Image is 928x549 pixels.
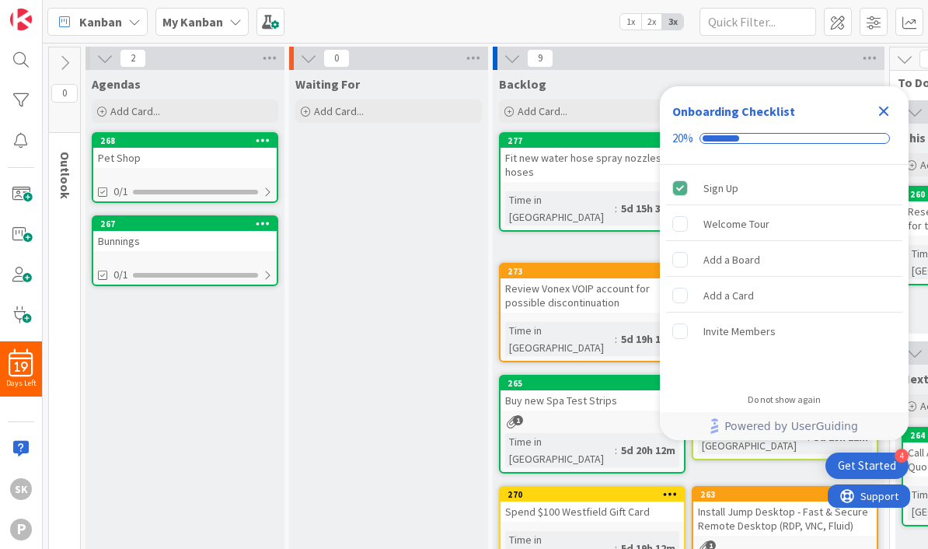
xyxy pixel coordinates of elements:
[724,417,858,435] span: Powered by UserGuiding
[93,217,277,231] div: 267
[33,2,71,21] span: Support
[838,458,896,474] div: Get Started
[617,330,679,348] div: 5d 19h 11m
[641,14,662,30] span: 2x
[505,322,615,356] div: Time in [GEOGRAPHIC_DATA]
[508,135,684,146] div: 277
[501,488,684,522] div: 270Spend $100 Westfield Gift Card
[615,442,617,459] span: :
[660,165,909,383] div: Checklist items
[93,134,277,168] div: 268Pet Shop
[513,415,523,425] span: 1
[51,84,78,103] span: 0
[501,376,684,390] div: 265
[615,330,617,348] span: :
[93,231,277,251] div: Bunnings
[703,286,754,305] div: Add a Card
[501,264,684,278] div: 273
[666,207,902,241] div: Welcome Tour is incomplete.
[508,378,684,389] div: 265
[499,76,546,92] span: Backlog
[518,104,567,118] span: Add Card...
[666,314,902,348] div: Invite Members is incomplete.
[527,49,553,68] span: 9
[314,104,364,118] span: Add Card...
[617,442,679,459] div: 5d 20h 12m
[825,453,909,479] div: Open Get Started checklist, remaining modules: 4
[501,134,684,182] div: 277Fit new water hose spray nozzles to hoses
[501,278,684,313] div: Review Vonex VOIP account for possible discontinuation
[501,134,684,148] div: 277
[693,488,877,502] div: 263
[672,102,795,121] div: Onboarding Checklist
[666,171,902,205] div: Sign Up is complete.
[93,217,277,251] div: 267Bunnings
[615,200,617,217] span: :
[508,489,684,500] div: 270
[693,488,877,536] div: 263Install Jump Desktop - Fast & Secure Remote Desktop (RDP, VNC, Fluid)
[10,478,32,500] div: SK
[672,131,693,145] div: 20%
[79,12,122,31] span: Kanban
[58,152,73,199] span: Outlook
[113,184,128,200] span: 0/1
[662,14,683,30] span: 3x
[113,267,128,283] span: 0/1
[10,9,32,30] img: Visit kanbanzone.com
[93,134,277,148] div: 268
[700,489,877,500] div: 263
[501,376,684,411] div: 265Buy new Spa Test Strips
[508,266,684,277] div: 273
[120,49,146,68] span: 2
[15,362,28,372] span: 19
[660,412,909,440] div: Footer
[501,148,684,182] div: Fit new water hose spray nozzles to hoses
[693,502,877,536] div: Install Jump Desktop - Fast & Secure Remote Desktop (RDP, VNC, Fluid)
[703,215,769,233] div: Welcome Tour
[100,219,277,229] div: 267
[10,519,32,540] div: P
[666,243,902,277] div: Add a Board is incomplete.
[110,104,160,118] span: Add Card...
[100,135,277,146] div: 268
[672,131,896,145] div: Checklist progress: 20%
[895,449,909,463] div: 4
[699,8,816,36] input: Quick Filter...
[505,191,615,226] div: Time in [GEOGRAPHIC_DATA]
[660,86,909,440] div: Checklist Container
[871,99,896,124] div: Close Checklist
[162,14,223,30] b: My Kanban
[323,49,350,68] span: 0
[617,200,679,217] div: 5d 15h 35m
[666,278,902,313] div: Add a Card is incomplete.
[501,264,684,313] div: 273Review Vonex VOIP account for possible discontinuation
[92,76,141,92] span: Agendas
[748,393,821,406] div: Do not show again
[501,488,684,502] div: 270
[501,502,684,522] div: Spend $100 Westfield Gift Card
[93,148,277,168] div: Pet Shop
[703,250,760,269] div: Add a Board
[505,433,615,467] div: Time in [GEOGRAPHIC_DATA]
[703,322,776,341] div: Invite Members
[703,179,738,198] div: Sign Up
[501,390,684,411] div: Buy new Spa Test Strips
[620,14,641,30] span: 1x
[295,76,360,92] span: Waiting For
[668,412,901,440] a: Powered by UserGuiding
